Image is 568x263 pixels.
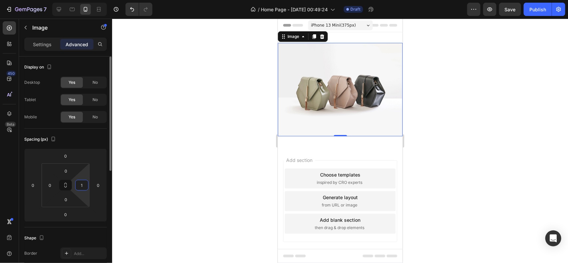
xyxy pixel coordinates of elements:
span: Yes [69,79,75,85]
span: Draft [350,6,360,12]
span: Home Page - [DATE] 00:49:24 [261,6,328,13]
button: 7 [3,3,50,16]
div: Open Intercom Messenger [545,230,561,246]
input: 0 [93,180,103,190]
div: Tablet [24,97,36,103]
div: Spacing (px) [24,135,57,144]
input: 0px [45,180,55,190]
input: 0px [59,166,73,176]
div: Publish [529,6,546,13]
span: / [258,6,260,13]
span: Yes [69,97,75,103]
div: Beta [5,122,16,127]
input: 0 [59,151,72,161]
div: Display on [24,63,53,72]
input: 0 [28,180,38,190]
input: 1 [77,180,87,190]
p: Settings [33,41,52,48]
div: Border [24,250,37,256]
p: Advanced [66,41,88,48]
span: No [93,79,98,85]
span: Yes [69,114,75,120]
div: 450 [6,71,16,76]
div: Add... [74,251,105,257]
button: Save [499,3,521,16]
div: Undo/Redo [125,3,152,16]
span: No [93,114,98,120]
p: Image [32,24,89,32]
iframe: Design area [278,19,403,263]
div: Mobile [24,114,37,120]
span: Save [505,7,516,12]
div: Desktop [24,79,40,85]
p: 7 [44,5,47,13]
input: 0 [59,209,72,219]
button: Publish [524,3,552,16]
input: 0px [59,195,73,204]
span: No [93,97,98,103]
div: Shape [24,234,46,243]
